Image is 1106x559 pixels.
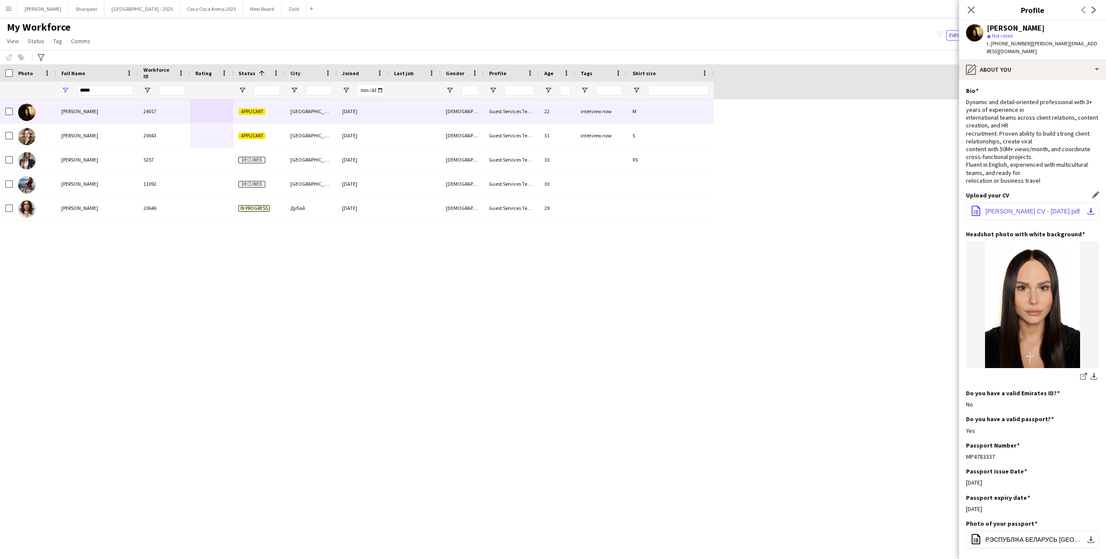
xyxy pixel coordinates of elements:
img: IMG_3022.jpeg [966,241,1099,368]
span: Not rated [992,32,1013,39]
div: MP4783337 [966,453,1099,461]
div: M [627,99,714,123]
button: [GEOGRAPHIC_DATA] - 2025 [105,0,180,17]
a: View [3,35,22,47]
span: Tag [53,37,62,45]
h3: Passport expiry date [966,494,1030,502]
button: Coca Coca Arena 2025 [180,0,243,17]
button: Open Filter Menu [632,86,640,94]
h3: Do you have a valid passport? [966,415,1054,423]
h3: Profile [959,4,1106,16]
input: Age Filter Input [560,85,570,95]
span: Declined [238,157,265,163]
span: Applicant [238,108,265,115]
h3: Upload your CV [966,191,1009,199]
a: Status [24,35,48,47]
div: Guest Services Team [484,99,539,123]
span: City [290,70,300,76]
button: Open Filter Menu [290,86,298,94]
div: [DEMOGRAPHIC_DATA] [441,172,484,196]
span: Rating [195,70,212,76]
div: Yes [966,427,1099,435]
input: Tags Filter Input [596,85,622,95]
div: [DATE] [337,99,389,123]
span: [PERSON_NAME] CV - [DATE].pdf [985,208,1080,215]
span: Declined [238,181,265,187]
h3: Passport Number [966,441,1020,449]
div: No [966,400,1099,408]
input: Status Filter Input [254,85,280,95]
button: Everyone12,634 [946,30,992,41]
h3: Bio [966,87,979,95]
span: Photo [18,70,33,76]
div: S [627,124,714,147]
input: Shirt size Filter Input [648,85,709,95]
div: 20646 [138,196,190,220]
div: Дубай [285,196,337,220]
button: New Board [243,0,282,17]
img: Darya Kirychenka [18,104,35,121]
div: XS [627,148,714,172]
div: interview now [575,124,627,147]
div: [DEMOGRAPHIC_DATA] [441,148,484,172]
div: About you [959,59,1106,80]
div: Guest Services Team [484,172,539,196]
span: Joined [342,70,359,76]
a: Tag [50,35,66,47]
button: Zaid [282,0,306,17]
button: Open Filter Menu [446,86,454,94]
div: 30 [539,172,575,196]
div: 11092 [138,172,190,196]
a: Comms [67,35,94,47]
div: [GEOGRAPHIC_DATA] [285,99,337,123]
h3: Passport Issue Date [966,467,1027,475]
button: Open Filter Menu [544,86,552,94]
div: [GEOGRAPHIC_DATA] [285,124,337,147]
span: Full Name [61,70,85,76]
img: Yanchanks Darya [18,176,35,194]
input: Workforce ID Filter Input [159,85,185,95]
img: Darya Brutskaya [18,152,35,169]
input: Joined Filter Input [358,85,384,95]
span: Age [544,70,553,76]
div: Guest Services Team [484,196,539,220]
div: [DATE] [966,479,1099,486]
h3: Do you have a valid Emirates ID? [966,389,1060,397]
div: 20043 [138,124,190,147]
button: Open Filter Menu [143,86,151,94]
span: Status [238,70,255,76]
button: Open Filter Menu [61,86,69,94]
div: [DEMOGRAPHIC_DATA] [441,196,484,220]
div: [GEOGRAPHIC_DATA] [285,148,337,172]
div: [DATE] [966,505,1099,513]
img: Darya Salauyova [18,128,35,145]
div: [DATE] [337,148,389,172]
span: Tags [581,70,592,76]
button: Sharqawi [69,0,105,17]
span: РЭСПУБЛІКА БЕЛАРУСЬ [GEOGRAPHIC_DATA] 2.pdf [985,536,1083,543]
div: 22 [539,99,575,123]
span: [PERSON_NAME] [61,181,98,187]
div: [GEOGRAPHIC_DATA] [285,172,337,196]
div: 31 [539,124,575,147]
div: Guest Services Team [484,124,539,147]
input: Profile Filter Input [505,85,534,95]
span: Last job [394,70,413,76]
input: City Filter Input [306,85,332,95]
button: [PERSON_NAME] CV - [DATE].pdf [966,203,1099,220]
span: Applicant [238,133,265,139]
span: [PERSON_NAME] [61,205,98,211]
span: Comms [71,37,90,45]
button: [PERSON_NAME] [18,0,69,17]
span: Gender [446,70,464,76]
button: РЭСПУБЛІКА БЕЛАРУСЬ [GEOGRAPHIC_DATA] 2.pdf [966,531,1099,548]
span: Profile [489,70,506,76]
button: Open Filter Menu [342,86,350,94]
span: My Workforce [7,21,70,34]
div: Dynamic and detail-oriented professional with 3+ years of experience in international teams acros... [966,98,1099,184]
img: Darya Poltavets [18,200,35,218]
span: | [PERSON_NAME][EMAIL_ADDRESS][DOMAIN_NAME] [987,40,1097,54]
app-action-btn: Advanced filters [36,52,46,63]
div: Guest Services Team [484,148,539,172]
span: View [7,37,19,45]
